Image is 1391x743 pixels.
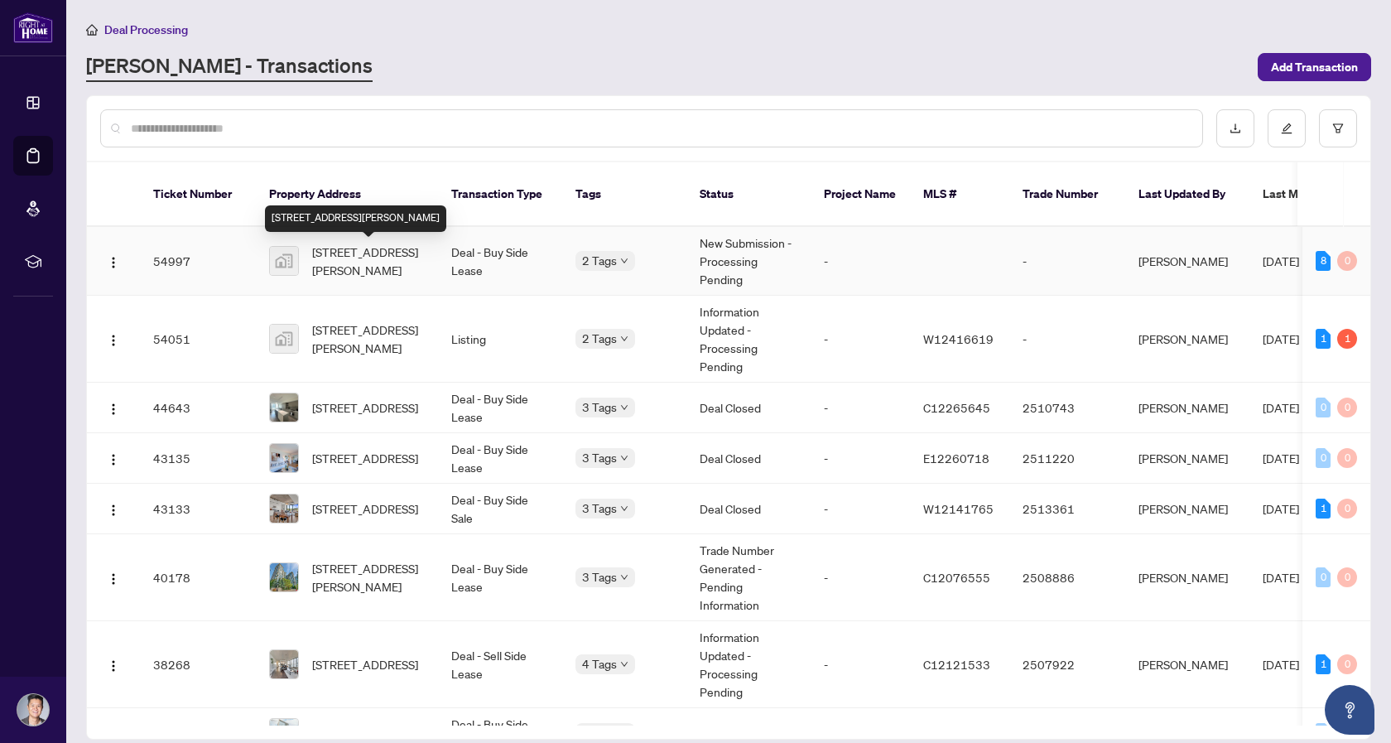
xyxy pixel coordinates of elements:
[140,534,256,621] td: 40178
[1125,484,1249,534] td: [PERSON_NAME]
[620,660,628,668] span: down
[270,495,298,523] img: thumbnail-img
[620,573,628,581] span: down
[811,383,910,433] td: -
[265,205,446,232] div: [STREET_ADDRESS][PERSON_NAME]
[582,398,617,417] span: 3 Tags
[686,162,811,227] th: Status
[107,504,120,517] img: Logo
[811,227,910,296] td: -
[811,433,910,484] td: -
[1319,109,1357,147] button: filter
[1337,398,1357,417] div: 0
[1230,123,1241,134] span: download
[107,403,120,416] img: Logo
[100,394,127,421] button: Logo
[1263,185,1364,203] span: Last Modified Date
[1325,685,1374,735] button: Open asap
[312,449,418,467] span: [STREET_ADDRESS]
[270,650,298,678] img: thumbnail-img
[100,651,127,678] button: Logo
[1337,499,1357,519] div: 0
[256,162,438,227] th: Property Address
[270,325,298,353] img: thumbnail-img
[100,445,127,471] button: Logo
[1337,251,1357,271] div: 0
[582,723,617,742] span: 3 Tags
[438,296,562,383] td: Listing
[1263,570,1299,585] span: [DATE]
[438,433,562,484] td: Deal - Buy Side Lease
[1263,331,1299,346] span: [DATE]
[1316,329,1331,349] div: 1
[100,326,127,352] button: Logo
[1271,54,1358,80] span: Add Transaction
[140,484,256,534] td: 43133
[312,559,425,596] span: [STREET_ADDRESS][PERSON_NAME]
[1125,621,1249,708] td: [PERSON_NAME]
[923,570,990,585] span: C12076555
[811,484,910,534] td: -
[312,243,425,279] span: [STREET_ADDRESS][PERSON_NAME]
[1263,451,1299,466] span: [DATE]
[1125,227,1249,296] td: [PERSON_NAME]
[270,393,298,422] img: thumbnail-img
[923,501,994,516] span: W12141765
[1009,162,1125,227] th: Trade Number
[1281,123,1292,134] span: edit
[86,52,373,82] a: [PERSON_NAME] - Transactions
[562,162,686,227] th: Tags
[1009,296,1125,383] td: -
[620,257,628,265] span: down
[438,383,562,433] td: Deal - Buy Side Lease
[140,621,256,708] td: 38268
[686,433,811,484] td: Deal Closed
[1316,499,1331,519] div: 1
[1332,123,1344,134] span: filter
[686,484,811,534] td: Deal Closed
[107,453,120,466] img: Logo
[686,227,811,296] td: New Submission - Processing Pending
[1316,398,1331,417] div: 0
[13,12,53,43] img: logo
[686,621,811,708] td: Information Updated - Processing Pending
[923,657,990,672] span: C12121533
[1337,448,1357,468] div: 0
[1263,253,1299,268] span: [DATE]
[1009,383,1125,433] td: 2510743
[438,621,562,708] td: Deal - Sell Side Lease
[1125,162,1249,227] th: Last Updated By
[312,398,418,417] span: [STREET_ADDRESS]
[1268,109,1306,147] button: edit
[438,534,562,621] td: Deal - Buy Side Lease
[438,227,562,296] td: Deal - Buy Side Lease
[140,162,256,227] th: Ticket Number
[686,534,811,621] td: Trade Number Generated - Pending Information
[1009,433,1125,484] td: 2511220
[100,248,127,274] button: Logo
[107,334,120,347] img: Logo
[312,655,418,673] span: [STREET_ADDRESS]
[86,24,98,36] span: home
[1263,400,1299,415] span: [DATE]
[923,451,989,466] span: E12260718
[1337,329,1357,349] div: 1
[582,567,617,586] span: 3 Tags
[104,22,188,37] span: Deal Processing
[1316,448,1331,468] div: 0
[1125,296,1249,383] td: [PERSON_NAME]
[620,403,628,412] span: down
[312,724,418,742] span: [STREET_ADDRESS]
[582,654,617,673] span: 4 Tags
[1258,53,1371,81] button: Add Transaction
[582,448,617,467] span: 3 Tags
[107,572,120,586] img: Logo
[270,444,298,472] img: thumbnail-img
[1263,657,1299,672] span: [DATE]
[438,162,562,227] th: Transaction Type
[1316,251,1331,271] div: 8
[811,162,910,227] th: Project Name
[140,227,256,296] td: 54997
[140,296,256,383] td: 54051
[100,495,127,522] button: Logo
